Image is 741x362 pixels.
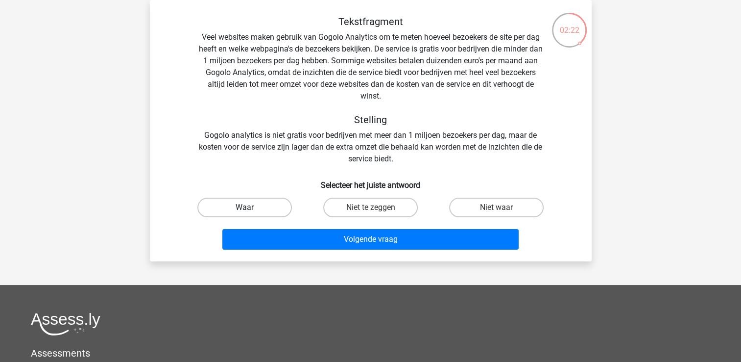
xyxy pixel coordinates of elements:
[31,312,100,336] img: Assessly logo
[222,229,519,250] button: Volgende vraag
[166,16,576,165] div: Veel websites maken gebruik van Gogolo Analytics om te meten hoeveel bezoekers de site per dag he...
[323,198,418,217] label: Niet te zeggen
[166,173,576,190] h6: Selecteer het juiste antwoord
[31,347,710,359] h5: Assessments
[197,114,545,126] h5: Stelling
[449,198,544,217] label: Niet waar
[197,16,545,27] h5: Tekstfragment
[551,12,588,36] div: 02:22
[197,198,292,217] label: Waar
